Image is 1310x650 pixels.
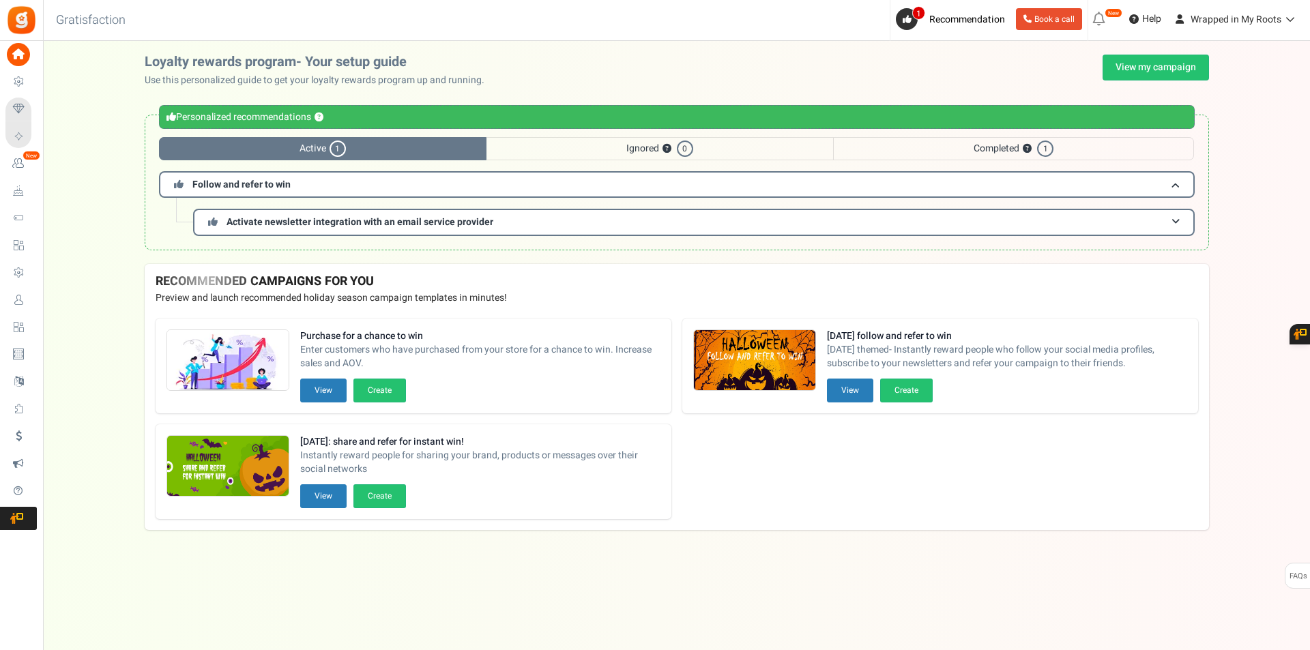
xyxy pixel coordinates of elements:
span: Active [159,137,486,160]
span: Wrapped in My Roots [1191,12,1281,27]
strong: [DATE] follow and refer to win [827,329,1187,343]
span: Activate newsletter integration with an email service provider [227,215,493,229]
img: Recommended Campaigns [167,330,289,392]
button: View [300,484,347,508]
span: 1 [1037,141,1053,157]
span: Recommendation [929,12,1005,27]
button: Create [353,484,406,508]
button: View [827,379,873,402]
p: Use this personalized guide to get your loyalty rewards program up and running. [145,74,495,87]
button: ? [315,113,323,122]
img: Recommended Campaigns [167,436,289,497]
span: Ignored [486,137,833,160]
button: View [300,379,347,402]
a: Help [1124,8,1167,30]
strong: [DATE]: share and refer for instant win! [300,435,660,449]
button: ? [1023,145,1032,153]
span: Enter customers who have purchased from your store for a chance to win. Increase sales and AOV. [300,343,660,370]
p: Preview and launch recommended holiday season campaign templates in minutes! [156,291,1198,305]
span: 1 [912,6,925,20]
a: View my campaign [1103,55,1209,80]
div: Personalized recommendations [159,105,1195,129]
em: New [1105,8,1122,18]
button: Create [353,379,406,402]
span: [DATE] themed- Instantly reward people who follow your social media profiles, subscribe to your n... [827,343,1187,370]
span: Completed [833,137,1194,160]
img: Recommended Campaigns [694,330,815,392]
h4: RECOMMENDED CAMPAIGNS FOR YOU [156,275,1198,289]
em: New [23,151,40,160]
a: New [5,152,37,175]
h2: Loyalty rewards program- Your setup guide [145,55,495,70]
h3: Gratisfaction [41,7,141,34]
strong: Purchase for a chance to win [300,329,660,343]
span: Help [1139,12,1161,26]
img: Gratisfaction [6,5,37,35]
span: Instantly reward people for sharing your brand, products or messages over their social networks [300,449,660,476]
button: Create [880,379,933,402]
span: 1 [330,141,346,157]
button: ? [663,145,671,153]
a: 1 Recommendation [896,8,1010,30]
span: Follow and refer to win [192,177,291,192]
a: Book a call [1016,8,1082,30]
span: FAQs [1289,563,1307,589]
span: 0 [677,141,693,157]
